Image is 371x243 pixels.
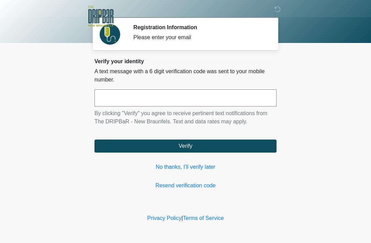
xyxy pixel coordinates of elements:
[88,5,114,27] img: The DRIPBaR - New Braunfels Logo
[183,215,224,221] a: Terms of Service
[94,67,277,84] p: A text message with a 6 digit verification code was sent to your mobile number.
[100,24,120,45] img: Agent Avatar
[181,215,183,221] a: |
[94,163,277,171] a: No thanks, I'll verify later
[94,58,277,65] h2: Verify your identity
[94,181,277,190] a: Resend verification code
[133,33,266,42] div: Please enter your email
[147,215,182,221] a: Privacy Policy
[94,140,277,153] button: Verify
[94,109,277,126] p: By clicking "Verify" you agree to receive pertinent text notifications from The DRIPBaR - New Bra...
